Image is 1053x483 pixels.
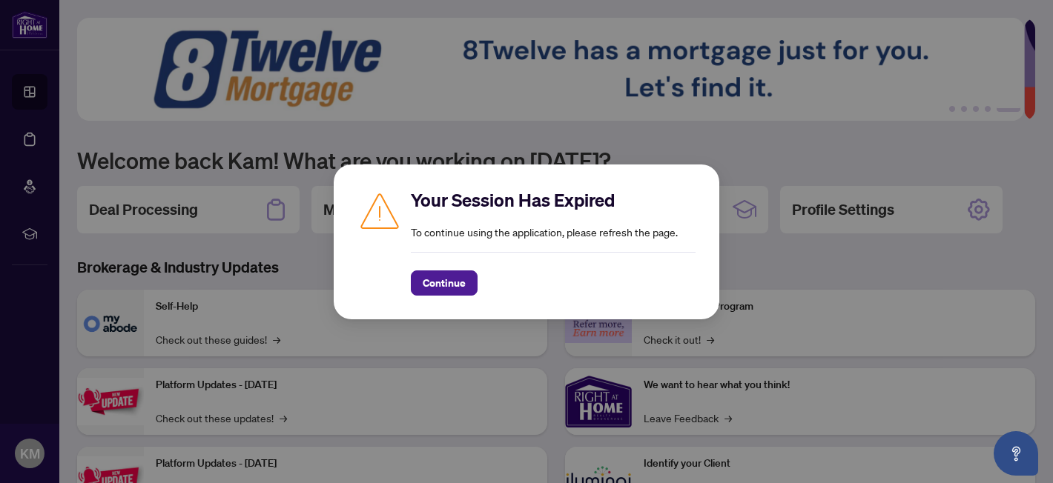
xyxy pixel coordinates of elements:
button: Continue [411,270,478,296]
h2: Your Session Has Expired [411,188,696,212]
button: Open asap [994,431,1038,476]
img: Caution icon [357,188,402,233]
span: Continue [423,271,466,295]
div: To continue using the application, please refresh the page. [411,188,696,296]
